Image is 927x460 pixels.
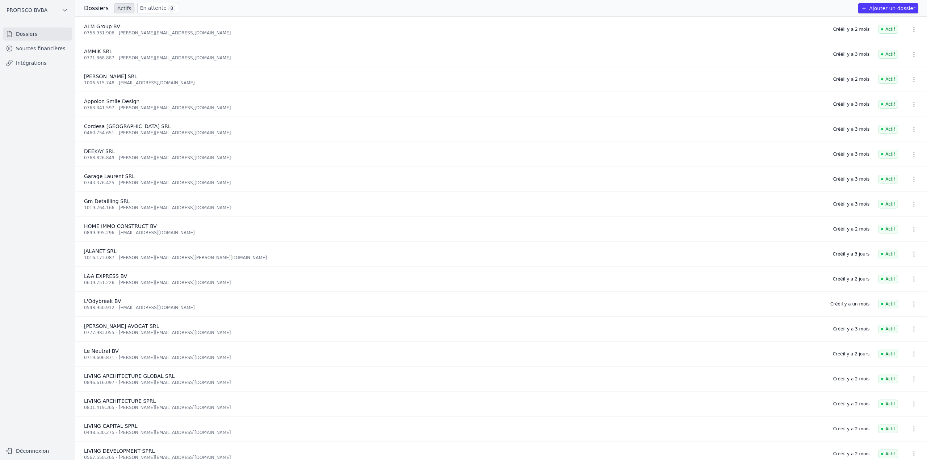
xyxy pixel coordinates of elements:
span: Actif [878,175,898,183]
span: L'Odybreak BV [84,298,121,304]
div: 0846.616.097 - [PERSON_NAME][EMAIL_ADDRESS][DOMAIN_NAME] [84,380,825,385]
div: 0448.530.275 - [PERSON_NAME][EMAIL_ADDRESS][DOMAIN_NAME] [84,430,825,435]
div: Créé il y a 2 mois [833,401,869,407]
span: Actif [878,250,898,258]
div: Créé il y a 2 mois [833,451,869,457]
span: Actif [878,350,898,358]
div: 0743.376.425 - [PERSON_NAME][EMAIL_ADDRESS][DOMAIN_NAME] [84,180,825,186]
a: En attente 8 [137,3,178,13]
div: Créé il y a 3 jours [833,251,869,257]
a: Intégrations [3,56,72,69]
button: Ajouter un dossier [858,3,918,13]
span: Actif [878,100,898,109]
span: LIVING CAPITAL SPRL [84,423,137,429]
span: LIVING ARCHITECTURE SPRL [84,398,156,404]
span: Actif [878,25,898,34]
span: Le Neutral BV [84,348,119,354]
div: Créé il y a 2 mois [833,226,869,232]
div: 1006.515.748 - [EMAIL_ADDRESS][DOMAIN_NAME] [84,80,825,86]
div: Créé il y a 2 mois [833,26,869,32]
span: DEEKAY SRL [84,148,115,154]
button: PROFISCO BVBA [3,4,72,16]
span: Actif [878,275,898,283]
span: [PERSON_NAME] SRL [84,73,137,79]
span: Actif [878,325,898,333]
div: 0719.606.871 - [PERSON_NAME][EMAIL_ADDRESS][DOMAIN_NAME] [84,355,824,360]
div: 0771.868.887 - [PERSON_NAME][EMAIL_ADDRESS][DOMAIN_NAME] [84,55,825,61]
span: Actif [878,450,898,458]
div: 1019.764.166 - [PERSON_NAME][EMAIL_ADDRESS][DOMAIN_NAME] [84,205,825,211]
div: 0763.341.597 - [PERSON_NAME][EMAIL_ADDRESS][DOMAIN_NAME] [84,105,825,111]
span: Gm Detailling SRL [84,198,130,204]
div: 0639.751.226 - [PERSON_NAME][EMAIL_ADDRESS][DOMAIN_NAME] [84,280,824,286]
span: Cordesa [GEOGRAPHIC_DATA] SRL [84,123,171,129]
div: Créé il y a 3 mois [833,126,869,132]
span: Actif [878,425,898,433]
div: Créé il y a 3 mois [833,101,869,107]
span: Actif [878,375,898,383]
span: Actif [878,75,898,84]
div: 1016.173.087 - [PERSON_NAME][EMAIL_ADDRESS][PERSON_NAME][DOMAIN_NAME] [84,255,824,261]
div: Créé il y a 2 jours [833,276,869,282]
div: 0548.950.912 - [EMAIL_ADDRESS][DOMAIN_NAME] [84,305,822,311]
div: Créé il y a 3 mois [833,176,869,182]
span: Actif [878,50,898,59]
span: AMMIK SRL [84,48,112,54]
span: Actif [878,225,898,233]
div: Créé il y a 3 mois [833,201,869,207]
div: Créé il y a 3 mois [833,326,869,332]
span: 8 [168,5,175,12]
div: 0768.826.849 - [PERSON_NAME][EMAIL_ADDRESS][DOMAIN_NAME] [84,155,825,161]
span: Actif [878,200,898,208]
span: HOME IMMO CONSTRUCT BV [84,223,157,229]
span: [PERSON_NAME] AVOCAT SRL [84,323,159,329]
div: Créé il y a un mois [830,301,869,307]
div: 0831.419.365 - [PERSON_NAME][EMAIL_ADDRESS][DOMAIN_NAME] [84,405,825,410]
span: PROFISCO BVBA [7,7,47,14]
div: Créé il y a 3 mois [833,151,869,157]
div: 0460.754.651 - [PERSON_NAME][EMAIL_ADDRESS][DOMAIN_NAME] [84,130,825,136]
div: Créé il y a 2 mois [833,76,869,82]
span: L&A EXPRESS BV [84,273,127,279]
span: ALM Group BV [84,24,120,29]
span: JALANET SRL [84,248,117,254]
span: Garage Laurent SRL [84,173,135,179]
h3: Dossiers [84,4,109,13]
div: 0753.931.906 - [PERSON_NAME][EMAIL_ADDRESS][DOMAIN_NAME] [84,30,825,36]
a: Dossiers [3,28,72,41]
button: Déconnexion [3,445,72,457]
div: Créé il y a 2 mois [833,376,869,382]
span: Actif [878,400,898,408]
div: 0899.995.296 - [EMAIL_ADDRESS][DOMAIN_NAME] [84,230,825,236]
span: Actif [878,125,898,134]
span: Actif [878,150,898,159]
div: Créé il y a 2 jours [833,351,869,357]
a: Actifs [114,3,134,13]
div: 0777.983.055 - [PERSON_NAME][EMAIL_ADDRESS][DOMAIN_NAME] [84,330,825,335]
div: Créé il y a 2 mois [833,426,869,432]
span: Appolon Smile Design [84,98,139,104]
a: Sources financières [3,42,72,55]
span: LIVING DEVELOPMENT SPRL [84,448,155,454]
div: Créé il y a 3 mois [833,51,869,57]
span: LIVING ARCHITECTURE GLOBAL SRL [84,373,175,379]
span: Actif [878,300,898,308]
